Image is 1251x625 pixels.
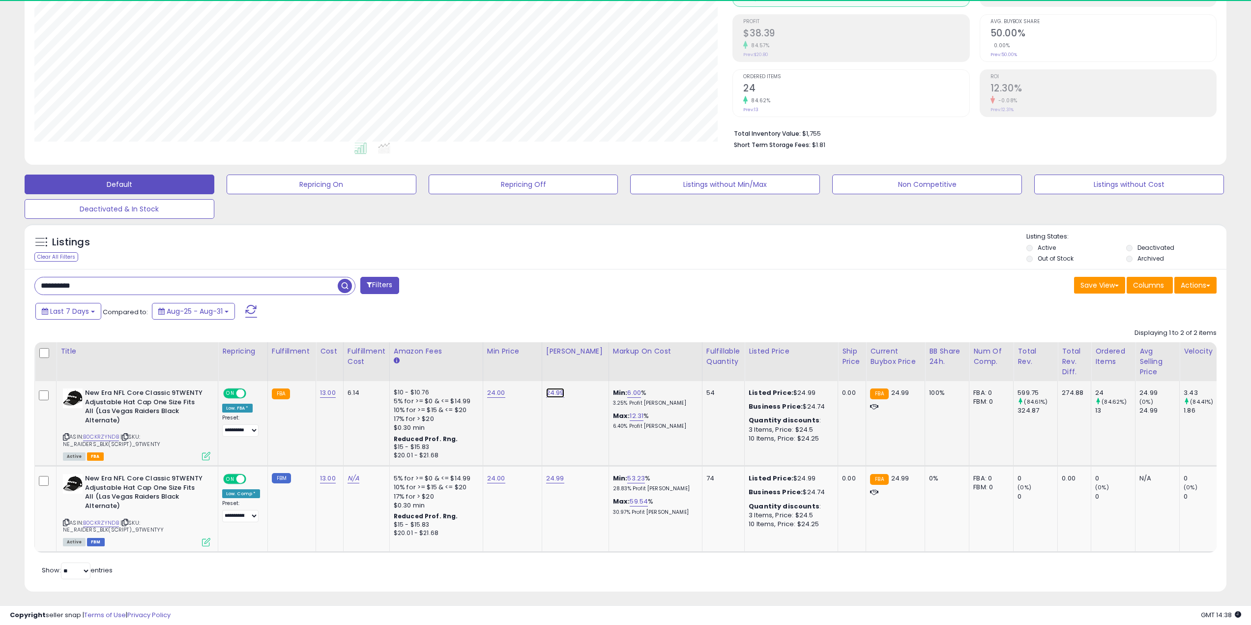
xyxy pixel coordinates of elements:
[1137,243,1174,252] label: Deactivated
[35,303,101,320] button: Last 7 Days
[1137,254,1164,263] label: Archived
[63,519,164,534] span: | SKU: NE_RAIDERS_BLK(SCRIPT)_9TWENTYY
[394,492,475,501] div: 17% for > $20
[891,388,909,397] span: 24.99
[245,389,261,398] span: OFF
[613,474,628,483] b: Min:
[1135,328,1217,338] div: Displaying 1 to 2 of 2 items
[734,141,811,149] b: Short Term Storage Fees:
[1190,398,1213,406] small: (84.41%)
[749,416,830,425] div: :
[990,74,1216,80] span: ROI
[613,497,630,506] b: Max:
[734,127,1209,139] li: $1,755
[83,433,119,441] a: B0CKRZYNDB
[749,474,830,483] div: $24.99
[749,488,830,497] div: $24.74
[613,388,628,397] b: Min:
[1095,388,1135,397] div: 24
[127,610,171,620] a: Privacy Policy
[1074,277,1125,294] button: Save View
[743,52,768,58] small: Prev: $20.80
[487,346,538,357] div: Min Price
[429,175,618,194] button: Repricing Off
[613,423,695,430] p: 6.40% Profit [PERSON_NAME]
[812,140,825,149] span: $1.81
[749,402,803,411] b: Business Price:
[749,502,830,511] div: :
[1018,406,1057,415] div: 324.87
[990,83,1216,96] h2: 12.30%
[1095,492,1135,501] div: 0
[973,397,1006,406] div: FBM: 0
[224,475,236,483] span: ON
[706,474,737,483] div: 74
[734,129,801,138] b: Total Inventory Value:
[870,474,888,485] small: FBA
[1139,406,1179,415] div: 24.99
[245,475,261,483] span: OFF
[990,107,1014,113] small: Prev: 12.31%
[222,489,260,498] div: Low. Comp *
[394,529,475,537] div: $20.01 - $21.68
[1062,346,1087,377] div: Total Rev. Diff.
[1024,398,1047,406] small: (84.61%)
[87,538,105,546] span: FBM
[613,485,695,492] p: 28.83% Profit [PERSON_NAME]
[870,388,888,399] small: FBA
[167,306,223,316] span: Aug-25 - Aug-31
[1018,483,1031,491] small: (0%)
[613,400,695,407] p: 3.25% Profit [PERSON_NAME]
[630,175,820,194] button: Listings without Min/Max
[627,474,645,483] a: 53.23
[613,474,695,492] div: %
[10,610,46,620] strong: Copyright
[10,611,171,620] div: seller snap | |
[25,175,214,194] button: Default
[749,434,830,443] div: 10 Items, Price: $24.25
[929,474,961,483] div: 0%
[546,474,564,483] a: 24.99
[272,388,290,399] small: FBA
[546,346,605,357] div: [PERSON_NAME]
[360,277,399,294] button: Filters
[1201,610,1241,620] span: 2025-09-9 14:38 GMT
[63,433,160,447] span: | SKU: NE_RAIDERS_BLK(SCRIPT)_9TWENTY
[394,521,475,529] div: $15 - $15.83
[749,474,793,483] b: Listed Price:
[546,388,564,398] a: 24.99
[1184,474,1223,483] div: 0
[1038,243,1056,252] label: Active
[394,357,400,365] small: Amazon Fees.
[63,474,83,494] img: 41Noh61-ETL._SL40_.jpg
[1018,346,1053,367] div: Total Rev.
[394,435,458,443] b: Reduced Prof. Rng.
[613,346,698,357] div: Markup on Cost
[973,474,1006,483] div: FBA: 0
[1184,483,1197,491] small: (0%)
[749,511,830,520] div: 3 Items, Price: $24.5
[1095,483,1109,491] small: (0%)
[1095,406,1135,415] div: 13
[320,346,339,357] div: Cost
[832,175,1022,194] button: Non Competitive
[929,346,965,367] div: BB Share 24h.
[973,346,1009,367] div: Num of Comp.
[222,415,260,437] div: Preset:
[272,473,291,483] small: FBM
[973,388,1006,397] div: FBA: 0
[1018,388,1057,397] div: 599.75
[63,452,86,461] span: All listings currently available for purchase on Amazon
[1026,232,1226,241] p: Listing States:
[394,501,475,510] div: $0.30 min
[613,497,695,515] div: %
[87,452,104,461] span: FBA
[222,346,263,357] div: Repricing
[63,388,210,459] div: ASIN:
[272,346,312,357] div: Fulfillment
[63,474,210,545] div: ASIN:
[83,519,119,527] a: B0CKRZYNDB
[394,406,475,415] div: 10% for >= $15 & <= $20
[487,388,505,398] a: 24.00
[870,346,921,367] div: Current Buybox Price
